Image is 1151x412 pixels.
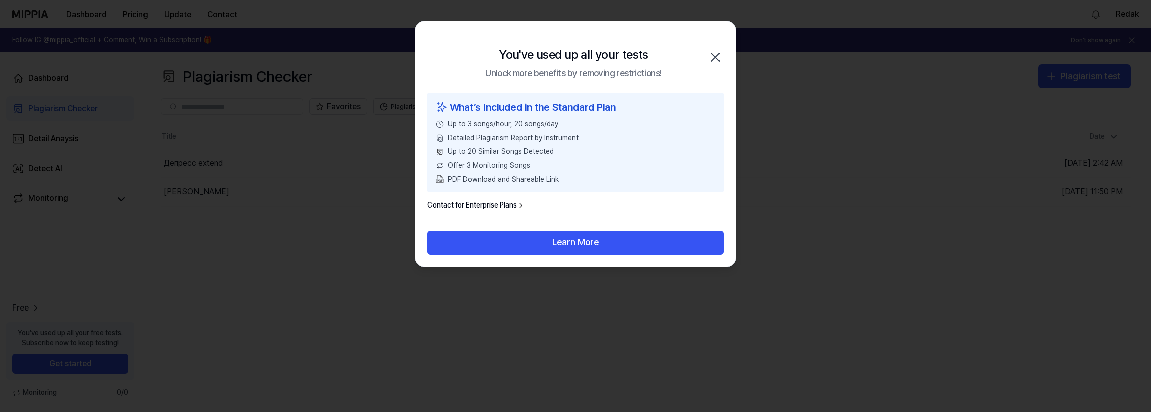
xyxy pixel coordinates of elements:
span: Up to 20 Similar Songs Detected [448,147,554,157]
a: Contact for Enterprise Plans [427,200,525,211]
div: You've used up all your tests [499,45,648,64]
span: Detailed Plagiarism Report by Instrument [448,133,579,143]
button: Learn More [427,231,724,255]
span: Up to 3 songs/hour, 20 songs/day [448,119,558,129]
div: Unlock more benefits by removing restrictions! [485,66,661,81]
img: sparkles icon [436,99,448,115]
span: PDF Download and Shareable Link [448,175,559,185]
img: PDF Download [436,175,444,183]
div: What’s Included in the Standard Plan [436,99,715,115]
span: Offer 3 Monitoring Songs [448,161,530,171]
